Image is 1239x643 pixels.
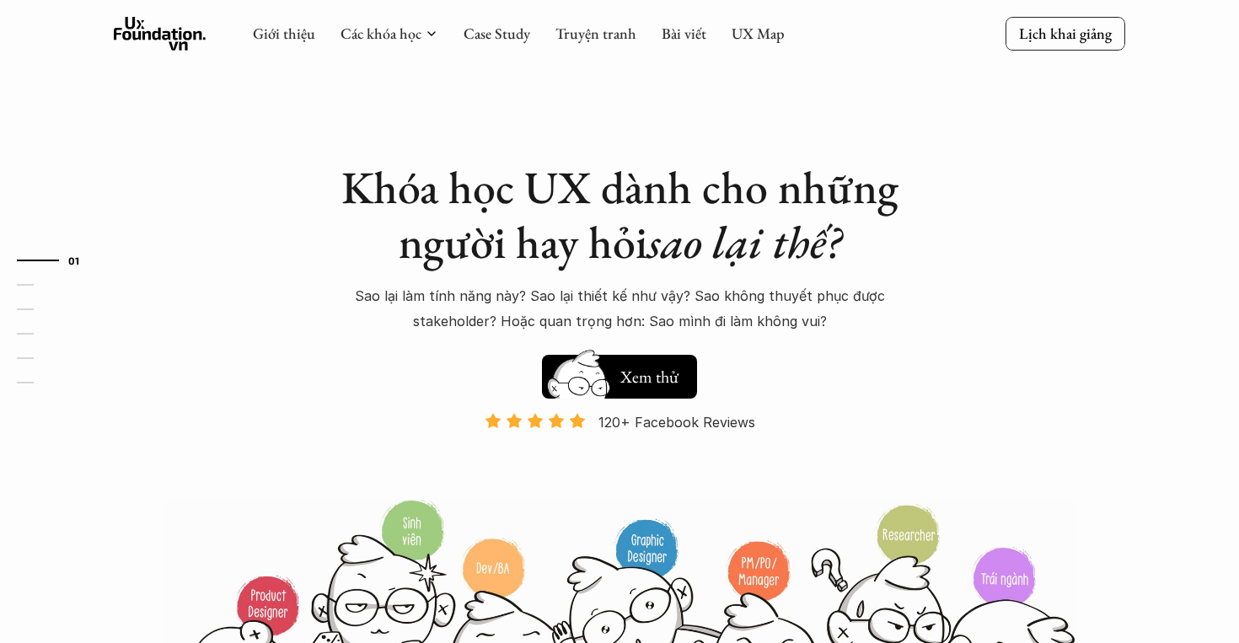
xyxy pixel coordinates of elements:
a: 01 [17,250,97,271]
a: Bài viết [662,24,706,43]
em: sao lại thế? [647,212,841,271]
a: Truyện tranh [555,24,636,43]
p: Sao lại làm tính năng này? Sao lại thiết kế như vậy? Sao không thuyết phục được stakeholder? Hoặc... [324,283,914,335]
a: Case Study [464,24,530,43]
h1: Khóa học UX dành cho những người hay hỏi [324,160,914,270]
a: UX Map [732,24,785,43]
p: 120+ Facebook Reviews [598,410,755,435]
a: Giới thiệu [253,24,315,43]
a: 120+ Facebook Reviews [469,412,770,497]
a: Xem thử [542,346,697,399]
a: Lịch khai giảng [1006,17,1125,50]
h5: Xem thử [618,365,680,388]
strong: 01 [68,255,80,266]
a: Các khóa học [341,24,421,43]
p: Lịch khai giảng [1019,24,1112,43]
